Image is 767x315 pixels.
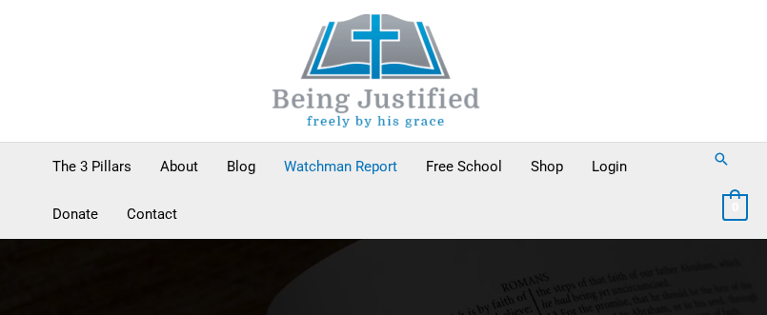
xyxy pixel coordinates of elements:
span: 0 [732,200,738,214]
a: About [146,143,212,190]
a: Shop [516,143,577,190]
a: Search button [713,150,730,167]
img: Being Justified [233,14,519,128]
a: The 3 Pillars [38,143,146,190]
a: Login [577,143,641,190]
a: View Shopping Cart, empty [722,198,748,215]
nav: Primary Site Navigation [38,143,694,238]
a: Blog [212,143,270,190]
a: Donate [38,190,112,238]
a: Free School [412,143,516,190]
a: Watchman Report [270,143,412,190]
a: Contact [112,190,192,238]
